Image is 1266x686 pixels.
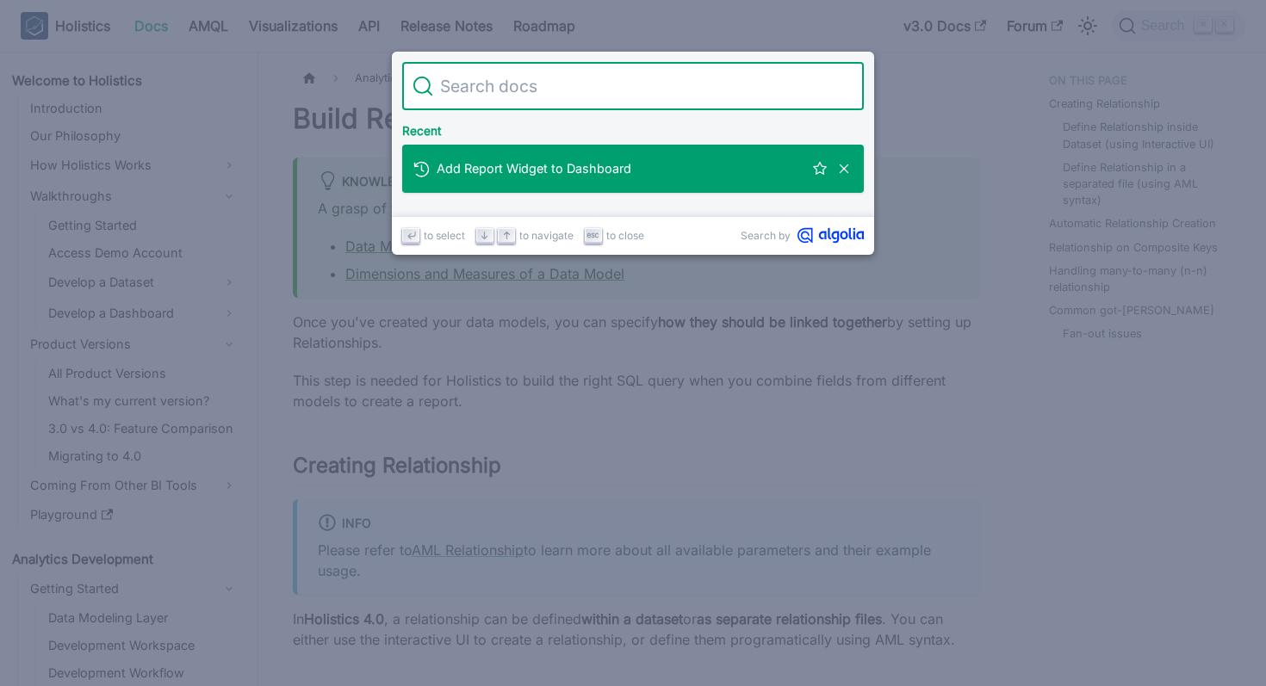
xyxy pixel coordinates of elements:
[797,227,864,244] svg: Algolia
[405,229,418,242] svg: Enter key
[424,227,465,244] span: to select
[402,145,864,193] a: Add Report Widget to Dashboard
[741,227,864,244] a: Search byAlgolia
[741,227,791,244] span: Search by
[810,159,829,178] button: Save this search
[500,229,513,242] svg: Arrow up
[478,229,491,242] svg: Arrow down
[433,62,853,110] input: Search docs
[399,110,867,145] div: Recent
[606,227,644,244] span: to close
[437,160,804,176] span: Add Report Widget to Dashboard
[835,159,853,178] button: Remove this search from history
[586,229,599,242] svg: Escape key
[519,227,574,244] span: to navigate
